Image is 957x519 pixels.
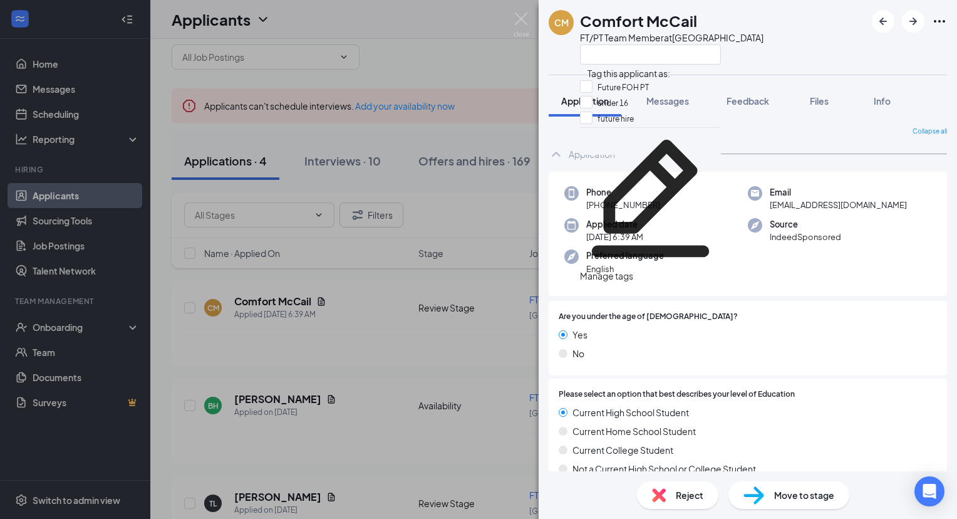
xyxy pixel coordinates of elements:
[810,95,829,107] span: Files
[569,148,615,160] div: Application
[572,424,696,438] span: Current Home School Student
[902,10,924,33] button: ArrowRight
[572,406,689,419] span: Current High School Student
[932,14,947,29] svg: Ellipses
[554,16,569,29] div: CM
[549,147,564,162] svg: ChevronUp
[906,14,921,29] svg: ArrowRight
[580,128,721,269] svg: Pencil
[559,311,738,323] span: Are you under the age of [DEMOGRAPHIC_DATA]?
[580,10,697,31] h1: Comfort McCail
[580,31,763,44] div: FT/PT Team Member at [GEOGRAPHIC_DATA]
[874,95,891,107] span: Info
[572,462,756,476] span: Not a Current High School or College Student
[572,328,587,342] span: Yes
[770,186,907,199] span: Email
[914,476,944,506] div: Open Intercom Messenger
[774,488,834,502] span: Move to stage
[876,14,891,29] svg: ArrowLeftNew
[727,95,769,107] span: Feedback
[580,60,678,81] span: Tag this applicant as:
[913,127,947,137] span: Collapse all
[572,347,584,360] span: No
[561,95,609,107] span: Application
[872,10,894,33] button: ArrowLeftNew
[770,199,907,211] span: [EMAIL_ADDRESS][DOMAIN_NAME]
[580,269,721,283] div: Manage tags
[770,231,841,243] span: IndeedSponsored
[559,389,795,401] span: Please select an option that best describes your level of Education
[770,218,841,231] span: Source
[572,443,673,457] span: Current College Student
[676,488,703,502] span: Reject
